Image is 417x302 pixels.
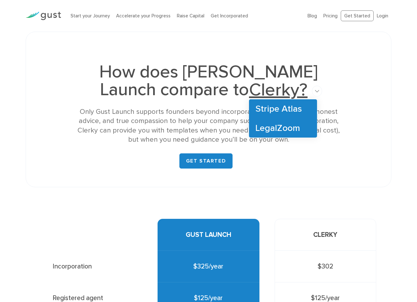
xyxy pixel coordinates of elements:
div: $325/year [158,251,259,282]
div: $302 [275,251,376,282]
img: Gust Logo [26,12,61,20]
a: GET STARTED [179,153,233,169]
span: Clerky? [249,79,308,100]
a: Blog [308,13,317,19]
a: Raise Capital [177,13,204,19]
div: GUST LAUNCH [158,219,259,251]
a: Accelerate your Progress [116,13,171,19]
div: Only Gust Launch supports founders beyond incorporation with legal tools, honest advice, and true... [75,107,342,145]
h1: How does [PERSON_NAME] Launch compare to [75,63,342,99]
a: LegalZoom [249,119,317,138]
a: Pricing [323,13,338,19]
div: CLERKY [275,219,376,251]
a: Start your Journey [71,13,110,19]
a: Get Started [341,10,374,22]
a: Login [377,13,388,19]
div: Incorporation [41,251,142,282]
a: Stripe Atlas [249,99,317,119]
a: Get Incorporated [211,13,248,19]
